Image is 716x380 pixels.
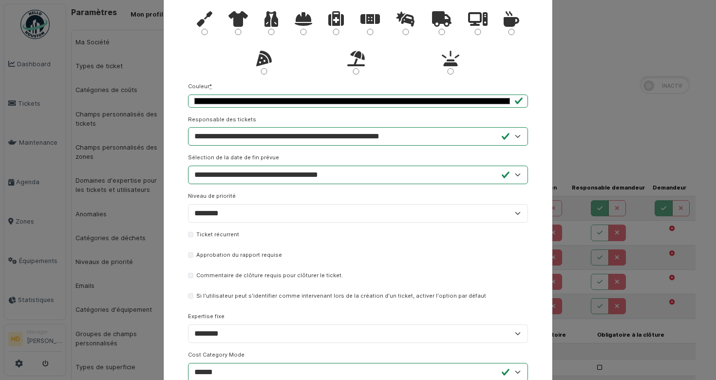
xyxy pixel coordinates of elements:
abbr: Requis [209,83,212,90]
label: Sélection de la date de fin prévue [188,153,279,162]
label: Approbation du rapport requise [196,251,282,259]
label: Couleur [188,82,212,91]
label: Responsable des tickets [188,115,256,124]
label: Ticket récurrent [196,230,239,239]
label: Commentaire de clôture requis pour clôturer le ticket. [196,271,343,280]
label: Niveau de priorité [188,192,236,200]
span: translation missing: fr.report_type.cost_category_mode [188,351,245,358]
label: Si l'utilisateur peut s'identifier comme intervenant lors de la création d'un ticket, activer l'o... [196,292,486,300]
label: Expertise fixe [188,312,225,321]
